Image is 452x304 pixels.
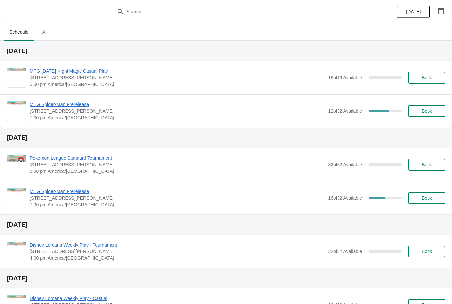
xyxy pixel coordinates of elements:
[30,101,325,108] span: MTG Spider-Man Prerelease
[7,48,445,54] h2: [DATE]
[406,9,421,14] span: [DATE]
[328,162,362,167] span: 32 of 32 Available
[408,246,445,257] button: Book
[422,162,432,167] span: Book
[30,201,325,208] span: 7:00 pm America/[GEOGRAPHIC_DATA]
[408,72,445,84] button: Book
[422,249,432,254] span: Book
[30,188,325,195] span: MTG Spider-Man Prerelease
[4,26,34,38] span: Schedule
[30,155,325,161] span: Pokemon League Standard Tournament
[30,161,325,168] span: [STREET_ADDRESS][PERSON_NAME]
[7,242,26,261] img: Disney Lorcana Weekly Play - Tournament | 2040 Louetta Rd Ste I Spring, TX 77388 | 4:00 pm Americ...
[422,108,432,114] span: Book
[422,75,432,80] span: Book
[7,101,26,121] img: MTG Spider-Man Prerelease | 2040 Louetta Rd Ste I Spring, TX 77388 | 7:00 pm America/Chicago
[7,221,445,228] h2: [DATE]
[328,75,362,80] span: 16 of 16 Available
[7,275,445,282] h2: [DATE]
[30,195,325,201] span: [STREET_ADDRESS][PERSON_NAME]
[30,255,325,261] span: 4:00 pm America/[GEOGRAPHIC_DATA]
[30,68,325,74] span: MTG [DATE] Night Magic Casual Play
[7,155,26,174] img: Pokemon League Standard Tournament | 2040 Louetta Rd Ste I Spring, TX 77388 | 3:00 pm America/Chi...
[30,168,325,174] span: 3:00 pm America/[GEOGRAPHIC_DATA]
[408,159,445,171] button: Book
[7,134,445,141] h2: [DATE]
[30,81,325,88] span: 5:00 pm America/[GEOGRAPHIC_DATA]
[30,74,325,81] span: [STREET_ADDRESS][PERSON_NAME]
[126,6,339,18] input: Search
[30,242,325,248] span: Disney Lorcana Weekly Play - Tournament
[30,295,325,302] span: Disney Lorcana Weekly Play - Casual
[397,6,430,18] button: [DATE]
[408,105,445,117] button: Book
[408,192,445,204] button: Book
[36,26,53,38] span: All
[7,188,26,208] img: MTG Spider-Man Prerelease | 2040 Louetta Rd Ste I Spring, TX 77388 | 7:00 pm America/Chicago
[422,195,432,201] span: Book
[30,108,325,114] span: [STREET_ADDRESS][PERSON_NAME]
[328,249,362,254] span: 32 of 32 Available
[328,108,362,114] span: 12 of 32 Available
[328,195,362,201] span: 16 of 32 Available
[30,248,325,255] span: [STREET_ADDRESS][PERSON_NAME]
[7,68,26,87] img: MTG Friday Night Magic Casual Play | 2040 Louetta Rd Ste I Spring, TX 77388 | 5:00 pm America/Chi...
[30,114,325,121] span: 7:00 pm America/[GEOGRAPHIC_DATA]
